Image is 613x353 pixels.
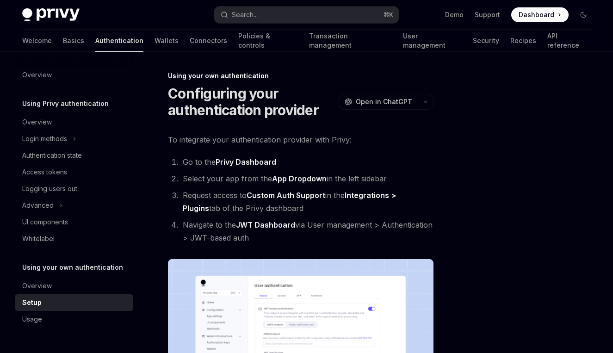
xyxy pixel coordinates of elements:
div: Usage [22,314,42,325]
a: Security [473,30,499,52]
div: Login methods [22,133,67,144]
a: Basics [63,30,84,52]
a: Whitelabel [15,230,133,247]
div: Advanced [22,200,54,211]
a: Welcome [22,30,52,52]
a: Authentication state [15,147,133,164]
a: Overview [15,114,133,130]
a: Usage [15,311,133,328]
a: Recipes [510,30,536,52]
div: Using your own authentication [168,71,433,81]
a: User management [403,30,462,52]
a: Setup [15,294,133,311]
a: Support [475,10,500,19]
h5: Using Privy authentication [22,98,109,109]
li: Go to the [180,155,433,168]
button: Search...⌘K [214,6,399,23]
span: Dashboard [519,10,554,19]
div: Overview [22,280,52,291]
strong: Custom Auth Support [247,191,325,200]
strong: App Dropdown [272,174,327,183]
a: Authentication [95,30,143,52]
h5: Using your own authentication [22,262,123,273]
a: Access tokens [15,164,133,180]
div: Access tokens [22,167,67,178]
li: Select your app from the in the left sidebar [180,172,433,185]
a: Wallets [155,30,179,52]
div: Search... [232,9,258,20]
div: Setup [22,297,42,308]
div: Authentication state [22,150,82,161]
button: Open in ChatGPT [339,94,418,110]
a: Dashboard [511,7,569,22]
a: Policies & controls [238,30,298,52]
div: Whitelabel [22,233,55,244]
span: Open in ChatGPT [356,97,412,106]
a: Overview [15,67,133,83]
a: Overview [15,278,133,294]
a: UI components [15,214,133,230]
img: dark logo [22,8,80,21]
h1: Configuring your authentication provider [168,85,335,118]
a: JWT Dashboard [236,220,295,230]
button: Toggle dark mode [576,7,591,22]
a: Transaction management [309,30,392,52]
a: Privy Dashboard [216,157,276,167]
span: ⌘ K [384,11,393,19]
li: Request access to in the tab of the Privy dashboard [180,189,433,215]
li: Navigate to the via User management > Authentication > JWT-based auth [180,218,433,244]
div: Overview [22,69,52,81]
a: Connectors [190,30,227,52]
span: To integrate your authentication provider with Privy: [168,133,433,146]
a: Logging users out [15,180,133,197]
a: Demo [445,10,464,19]
div: Overview [22,117,52,128]
a: API reference [547,30,591,52]
div: Logging users out [22,183,77,194]
div: UI components [22,217,68,228]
